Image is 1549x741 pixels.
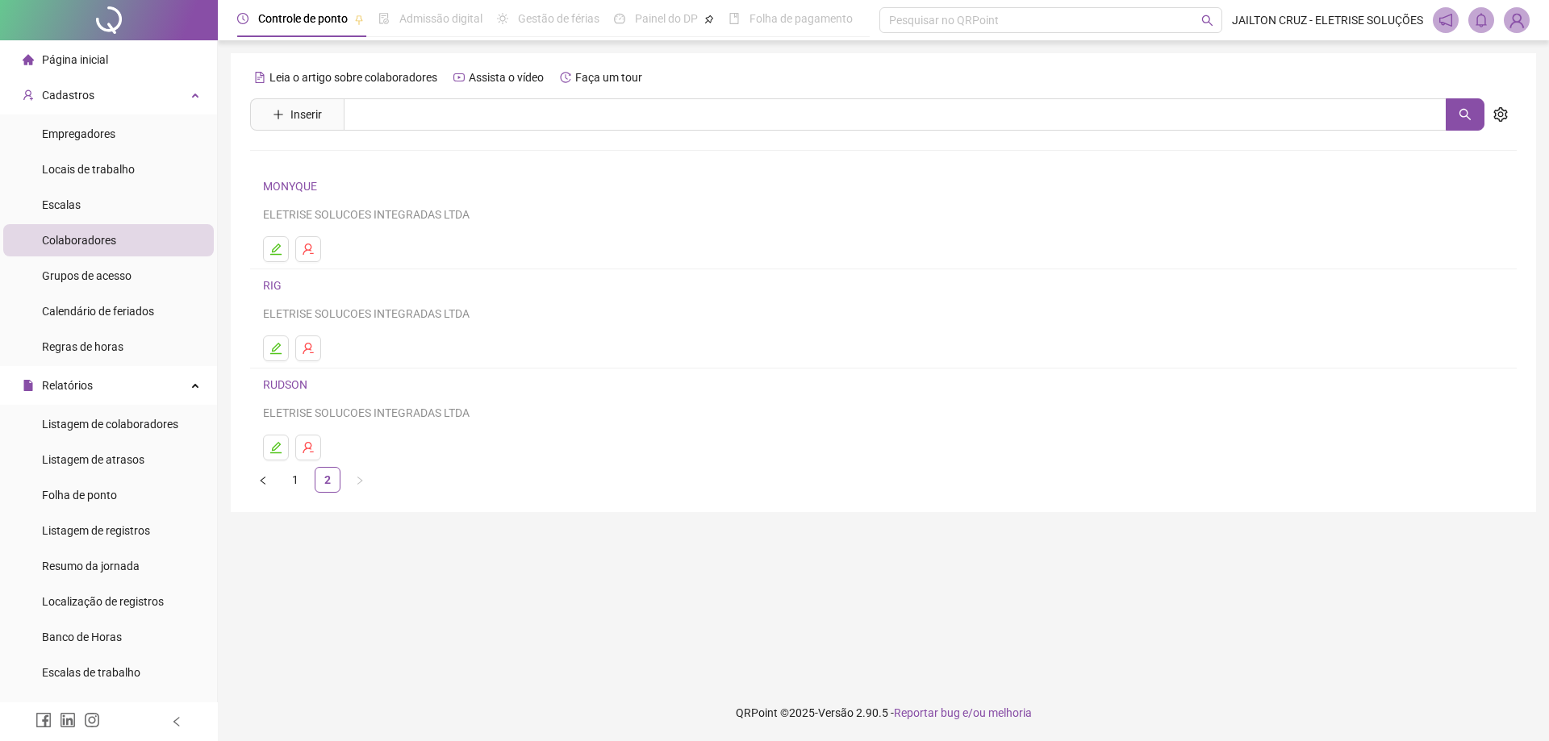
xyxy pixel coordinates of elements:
[894,706,1032,719] span: Reportar bug e/ou melhoria
[218,685,1549,741] footer: QRPoint © 2025 - 2.90.5 -
[237,13,248,24] span: clock-circle
[42,379,93,392] span: Relatórios
[42,269,132,282] span: Grupos de acesso
[35,712,52,728] span: facebook
[1459,108,1472,121] span: search
[263,305,1504,323] div: ELETRISE SOLUCOES INTEGRADAS LTDA
[1438,13,1453,27] span: notification
[263,180,322,193] a: MONYQUE
[60,712,76,728] span: linkedin
[378,13,390,24] span: file-done
[269,71,437,84] span: Leia o artigo sobre colaboradores
[302,342,315,355] span: user-delete
[1505,8,1529,32] img: 94463
[469,71,544,84] span: Assista o vídeo
[42,163,135,176] span: Locais de trabalho
[42,198,81,211] span: Escalas
[729,13,740,24] span: book
[283,468,307,492] a: 1
[818,706,854,719] span: Versão
[42,701,163,714] span: Relatório de solicitações
[614,13,625,24] span: dashboard
[42,305,154,318] span: Calendário de feriados
[42,666,140,679] span: Escalas de trabalho
[23,90,34,101] span: user-add
[258,12,348,25] span: Controle de ponto
[42,340,123,353] span: Regras de horas
[269,243,282,256] span: edit
[1201,15,1213,27] span: search
[263,404,1504,422] div: ELETRISE SOLUCOES INTEGRADAS LTDA
[84,712,100,728] span: instagram
[273,109,284,120] span: plus
[23,54,34,65] span: home
[23,380,34,391] span: file
[302,243,315,256] span: user-delete
[42,631,122,643] span: Banco de Horas
[263,279,286,292] a: RIG
[290,106,322,123] span: Inserir
[1474,13,1488,27] span: bell
[250,467,276,493] button: left
[560,72,571,83] span: history
[302,441,315,454] span: user-delete
[497,13,508,24] span: sun
[254,72,265,83] span: file-text
[258,476,268,485] span: left
[42,595,164,608] span: Localização de registros
[171,716,182,727] span: left
[1493,107,1508,122] span: setting
[749,12,853,25] span: Folha de pagamento
[518,12,599,25] span: Gestão de férias
[42,234,116,247] span: Colaboradores
[42,560,140,572] span: Resumo da jornada
[1232,11,1423,29] span: JAILTON CRUZ - ELETRISE SOLUÇÕES
[263,378,312,391] a: RUDSON
[42,418,178,431] span: Listagem de colaboradores
[42,489,117,502] span: Folha de ponto
[635,12,698,25] span: Painel do DP
[453,72,465,83] span: youtube
[355,476,365,485] span: right
[575,71,642,84] span: Faça um tour
[315,468,340,492] a: 2
[704,15,714,24] span: pushpin
[347,467,373,493] li: Próxima página
[282,467,308,493] li: 1
[354,15,364,24] span: pushpin
[42,89,94,102] span: Cadastros
[399,12,482,25] span: Admissão digital
[42,53,108,66] span: Página inicial
[42,453,144,466] span: Listagem de atrasos
[269,441,282,454] span: edit
[263,206,1504,223] div: ELETRISE SOLUCOES INTEGRADAS LTDA
[42,524,150,537] span: Listagem de registros
[315,467,340,493] li: 2
[1494,686,1533,725] iframe: Intercom live chat
[42,127,115,140] span: Empregadores
[269,342,282,355] span: edit
[260,102,335,127] button: Inserir
[347,467,373,493] button: right
[250,467,276,493] li: Página anterior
